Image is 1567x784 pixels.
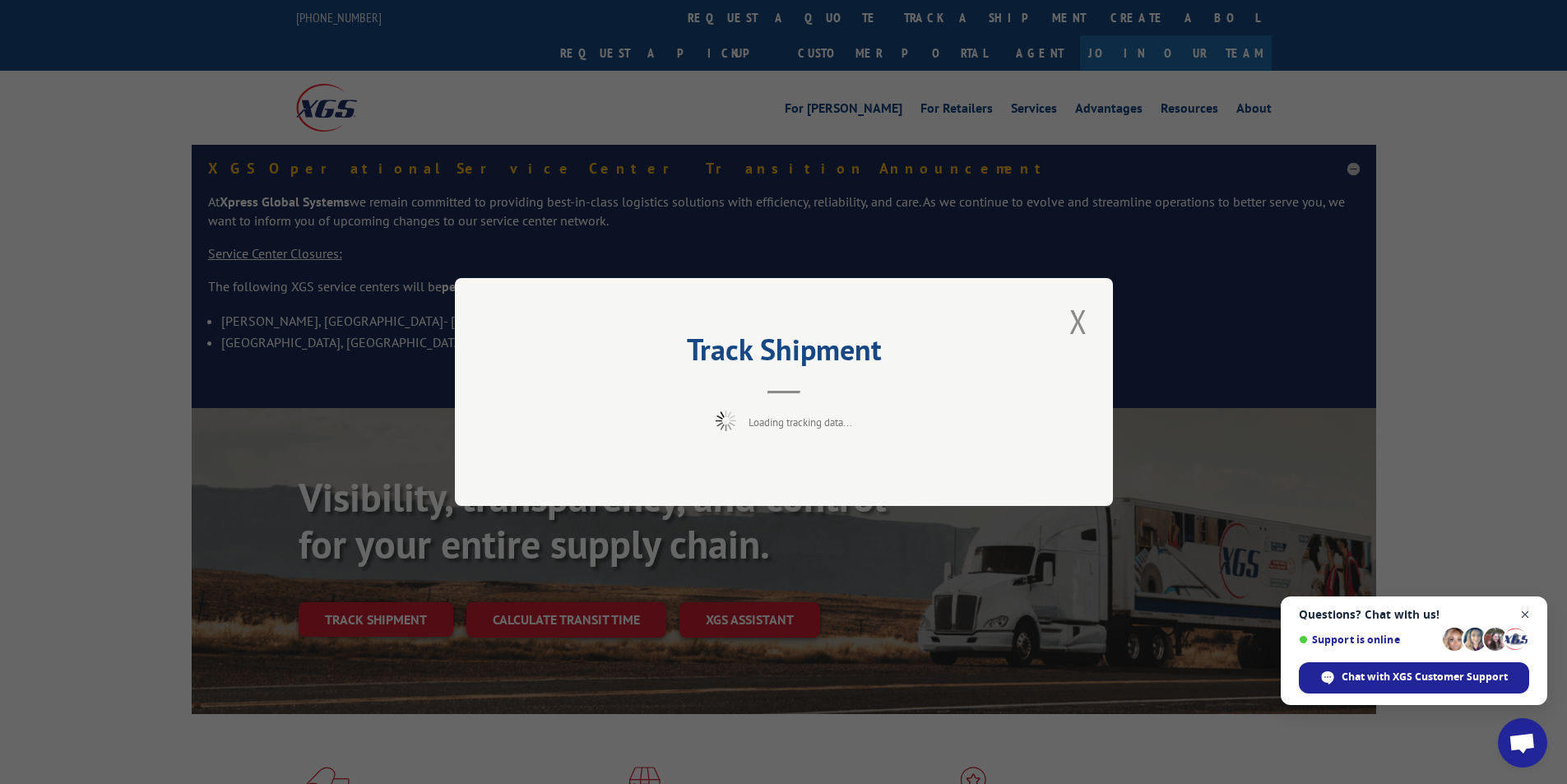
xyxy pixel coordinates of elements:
span: Support is online [1299,633,1437,646]
button: Close modal [1064,299,1092,344]
a: Open chat [1498,718,1547,768]
span: Loading tracking data... [749,415,852,429]
span: Questions? Chat with us! [1299,608,1529,621]
img: xgs-loading [716,411,736,431]
h2: Track Shipment [537,338,1031,369]
span: Chat with XGS Customer Support [1342,670,1508,684]
span: Chat with XGS Customer Support [1299,662,1529,694]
